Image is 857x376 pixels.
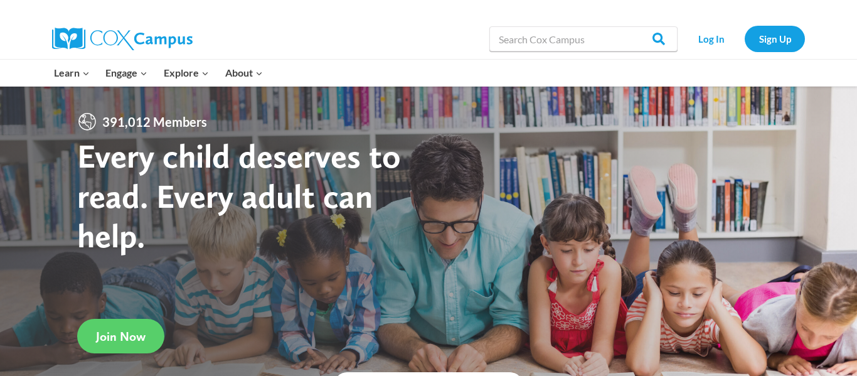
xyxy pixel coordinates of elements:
nav: Primary Navigation [46,60,270,86]
span: 391,012 Members [97,112,212,132]
img: Cox Campus [52,28,193,50]
input: Search Cox Campus [489,26,678,51]
span: About [225,65,263,81]
strong: Every child deserves to read. Every adult can help. [77,136,401,255]
span: Learn [54,65,90,81]
span: Explore [164,65,209,81]
nav: Secondary Navigation [684,26,805,51]
span: Join Now [96,329,146,344]
a: Join Now [77,319,164,353]
a: Sign Up [745,26,805,51]
span: Engage [105,65,147,81]
a: Log In [684,26,738,51]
